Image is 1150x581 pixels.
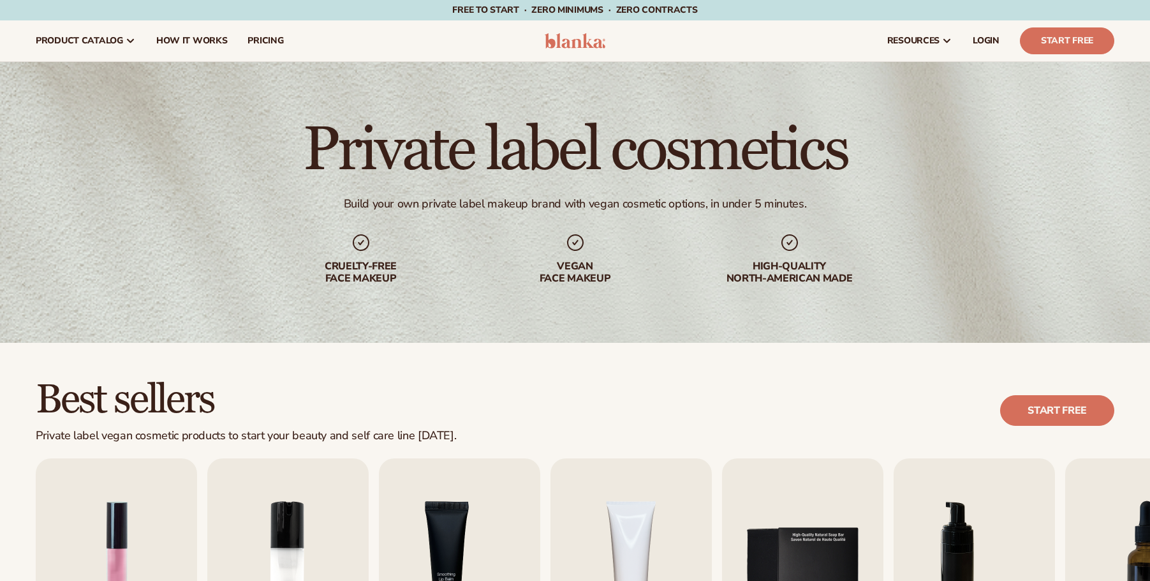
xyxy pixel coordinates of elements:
span: How It Works [156,36,228,46]
h1: Private label cosmetics [303,120,847,181]
a: Start free [1000,395,1114,426]
a: LOGIN [962,20,1010,61]
a: pricing [237,20,293,61]
div: Private label vegan cosmetic products to start your beauty and self care line [DATE]. [36,429,456,443]
span: resources [887,36,940,46]
span: Free to start · ZERO minimums · ZERO contracts [452,4,697,16]
h2: Best sellers [36,379,456,421]
a: resources [877,20,962,61]
a: Start Free [1020,27,1114,54]
a: product catalog [26,20,146,61]
span: pricing [247,36,283,46]
a: How It Works [146,20,238,61]
span: LOGIN [973,36,999,46]
span: product catalog [36,36,123,46]
img: logo [545,33,605,49]
div: Build your own private label makeup brand with vegan cosmetic options, in under 5 minutes. [344,197,807,211]
div: Vegan face makeup [494,260,657,285]
div: High-quality North-american made [708,260,871,285]
div: Cruelty-free face makeup [279,260,443,285]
